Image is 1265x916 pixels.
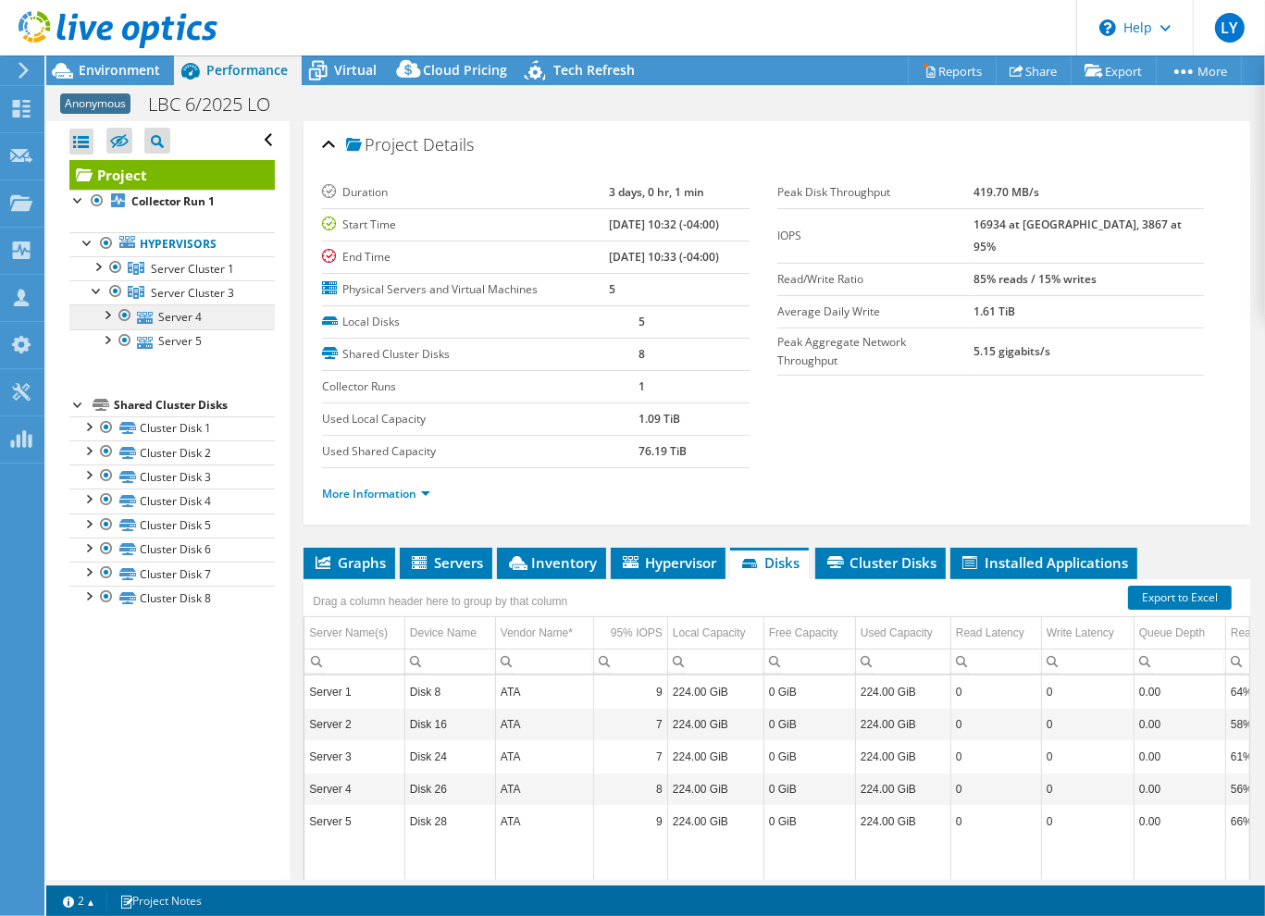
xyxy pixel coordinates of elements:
[304,740,404,773] td: Column Server Name(s), Value Server 3
[855,675,950,708] td: Column Used Capacity, Value 224.00 GiB
[769,622,838,644] div: Free Capacity
[404,617,495,650] td: Device Name Column
[1128,586,1232,610] a: Export to Excel
[1041,740,1134,773] td: Column Write Latency, Value 0
[950,805,1041,837] td: Column Read Latency, Value 0
[974,303,1016,319] b: 1.61 TiB
[404,740,495,773] td: Column Device Name, Value Disk 24
[673,622,746,644] div: Local Capacity
[593,805,667,837] td: Column 95% IOPS, Value 9
[495,649,593,674] td: Column Vendor Name*, Filter cell
[609,249,719,265] b: [DATE] 10:33 (-04:00)
[639,443,687,459] b: 76.19 TiB
[140,94,299,115] h1: LBC 6/2025 LO
[69,304,275,328] a: Server 4
[667,773,763,805] td: Column Local Capacity, Value 224.00 GiB
[495,675,593,708] td: Column Vendor Name*, Value ATA
[855,649,950,674] td: Column Used Capacity, Filter cell
[304,675,404,708] td: Column Server Name(s), Value Server 1
[1041,708,1134,740] td: Column Write Latency, Value 0
[334,61,377,79] span: Virtual
[106,889,215,912] a: Project Notes
[60,93,130,114] span: Anonymous
[69,160,275,190] a: Project
[950,773,1041,805] td: Column Read Latency, Value 0
[593,617,667,650] td: 95% IOPS Column
[495,773,593,805] td: Column Vendor Name*, Value ATA
[639,346,645,362] b: 8
[593,675,667,708] td: Column 95% IOPS, Value 9
[404,708,495,740] td: Column Device Name, Value Disk 16
[50,889,107,912] a: 2
[667,708,763,740] td: Column Local Capacity, Value 224.00 GiB
[620,553,716,572] span: Hypervisor
[404,649,495,674] td: Column Device Name, Filter cell
[861,622,933,644] div: Used Capacity
[1041,617,1134,650] td: Write Latency Column
[423,61,507,79] span: Cloud Pricing
[322,378,638,396] label: Collector Runs
[304,617,404,650] td: Server Name(s) Column
[777,333,974,370] label: Peak Aggregate Network Throughput
[950,649,1041,674] td: Column Read Latency, Filter cell
[1041,649,1134,674] td: Column Write Latency, Filter cell
[593,708,667,740] td: Column 95% IOPS, Value 7
[1139,622,1205,644] div: Queue Depth
[763,617,855,650] td: Free Capacity Column
[409,553,483,572] span: Servers
[322,410,638,428] label: Used Local Capacity
[304,708,404,740] td: Column Server Name(s), Value Server 2
[667,649,763,674] td: Column Local Capacity, Filter cell
[593,649,667,674] td: Column 95% IOPS, Filter cell
[69,256,275,280] a: Server Cluster 1
[974,184,1040,200] b: 419.70 MB/s
[114,394,275,416] div: Shared Cluster Disks
[69,440,275,464] a: Cluster Disk 2
[609,281,615,297] b: 5
[495,740,593,773] td: Column Vendor Name*, Value ATA
[1134,708,1225,740] td: Column Queue Depth, Value 0.00
[1047,622,1114,644] div: Write Latency
[69,280,275,304] a: Server Cluster 3
[974,343,1051,359] b: 5.15 gigabits/s
[322,248,609,266] label: End Time
[960,553,1128,572] span: Installed Applications
[667,617,763,650] td: Local Capacity Column
[495,805,593,837] td: Column Vendor Name*, Value ATA
[1099,19,1116,36] svg: \n
[609,217,719,232] b: [DATE] 10:32 (-04:00)
[763,708,855,740] td: Column Free Capacity, Value 0 GiB
[322,280,609,299] label: Physical Servers and Virtual Machines
[950,675,1041,708] td: Column Read Latency, Value 0
[346,136,418,155] span: Project
[825,553,936,572] span: Cluster Disks
[506,553,597,572] span: Inventory
[777,303,974,321] label: Average Daily Write
[322,216,609,234] label: Start Time
[69,562,275,586] a: Cluster Disk 7
[996,56,1072,85] a: Share
[131,193,215,209] b: Collector Run 1
[206,61,288,79] span: Performance
[639,314,645,329] b: 5
[950,708,1041,740] td: Column Read Latency, Value 0
[763,773,855,805] td: Column Free Capacity, Value 0 GiB
[553,61,635,79] span: Tech Refresh
[304,773,404,805] td: Column Server Name(s), Value Server 4
[404,805,495,837] td: Column Device Name, Value Disk 28
[322,183,609,202] label: Duration
[1134,675,1225,708] td: Column Queue Depth, Value 0.00
[304,649,404,674] td: Column Server Name(s), Filter cell
[855,708,950,740] td: Column Used Capacity, Value 224.00 GiB
[495,708,593,740] td: Column Vendor Name*, Value ATA
[763,805,855,837] td: Column Free Capacity, Value 0 GiB
[69,464,275,489] a: Cluster Disk 3
[763,740,855,773] td: Column Free Capacity, Value 0 GiB
[763,649,855,674] td: Column Free Capacity, Filter cell
[423,133,474,155] span: Details
[639,378,645,394] b: 1
[639,411,680,427] b: 1.09 TiB
[950,740,1041,773] td: Column Read Latency, Value 0
[956,622,1024,644] div: Read Latency
[151,261,234,277] span: Server Cluster 1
